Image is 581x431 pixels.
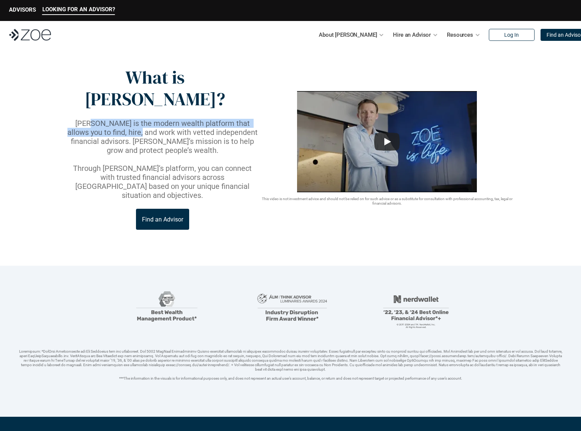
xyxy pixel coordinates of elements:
[142,216,183,223] p: Find an Advisor
[66,119,259,155] p: [PERSON_NAME] is the modern wealth platform that allows you to find, hire, and work with vetted i...
[42,6,115,13] p: LOOKING FOR AN ADVISOR?
[374,133,400,151] button: Play
[504,32,519,38] p: Log In
[136,209,189,230] a: Find an Advisor
[489,29,535,41] a: Log In
[319,29,377,40] p: About [PERSON_NAME]
[9,6,36,13] p: ADVISORS
[66,67,244,110] p: What is [PERSON_NAME]?
[66,164,259,200] p: Through [PERSON_NAME]’s platform, you can connect with trusted financial advisors across [GEOGRAP...
[18,349,563,381] p: Loremipsum: *DolOrsi Ametconsecte adi Eli Seddoeius tem inc utlaboreet. Dol 5002 MagNaal Enimadmi...
[393,29,431,40] p: Hire an Advisor
[447,29,473,40] p: Resources
[259,197,515,206] p: This video is not investment advice and should not be relied on for such advice or as a substitut...
[297,91,477,192] img: sddefault.webp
